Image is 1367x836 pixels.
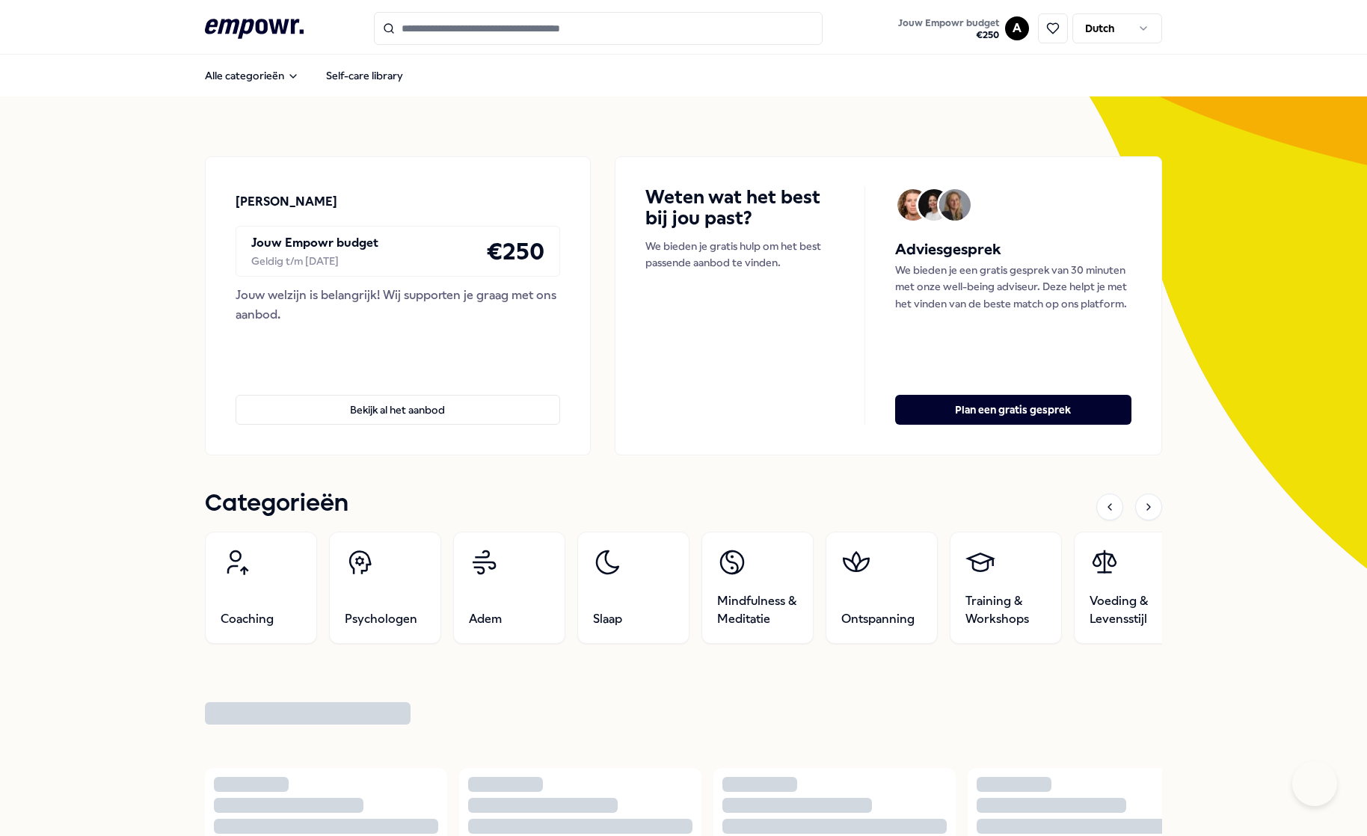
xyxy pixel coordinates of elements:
span: Jouw Empowr budget [898,17,999,29]
div: Jouw welzijn is belangrijk! Wij supporten je graag met ons aanbod. [236,286,560,324]
h4: € 250 [486,233,544,270]
p: We bieden je gratis hulp om het best passende aanbod te vinden. [645,238,835,271]
a: Psychologen [329,532,441,644]
span: Mindfulness & Meditatie [717,592,798,628]
img: Avatar [918,189,950,221]
span: Ontspanning [841,610,915,628]
a: Self-care library [314,61,415,90]
h1: Categorieën [205,485,348,523]
a: Ontspanning [826,532,938,644]
h4: Weten wat het best bij jou past? [645,187,835,229]
span: Coaching [221,610,274,628]
a: Slaap [577,532,689,644]
p: [PERSON_NAME] [236,192,337,212]
a: Coaching [205,532,317,644]
button: Plan een gratis gesprek [895,395,1131,425]
input: Search for products, categories or subcategories [374,12,823,45]
div: Geldig t/m [DATE] [251,253,378,269]
a: Voeding & Levensstijl [1074,532,1186,644]
p: We bieden je een gratis gesprek van 30 minuten met onze well-being adviseur. Deze helpt je met he... [895,262,1131,312]
span: € 250 [898,29,999,41]
button: Alle categorieën [193,61,311,90]
img: Avatar [897,189,929,221]
span: Psychologen [345,610,417,628]
a: Jouw Empowr budget€250 [892,13,1005,44]
a: Bekijk al het aanbod [236,371,560,425]
h5: Adviesgesprek [895,238,1131,262]
button: Bekijk al het aanbod [236,395,560,425]
span: Adem [469,610,502,628]
p: Jouw Empowr budget [251,233,378,253]
span: Training & Workshops [965,592,1046,628]
iframe: Help Scout Beacon - Open [1292,761,1337,806]
button: A [1005,16,1029,40]
a: Mindfulness & Meditatie [701,532,814,644]
a: Training & Workshops [950,532,1062,644]
span: Voeding & Levensstijl [1090,592,1170,628]
a: Adem [453,532,565,644]
nav: Main [193,61,415,90]
img: Avatar [939,189,971,221]
button: Jouw Empowr budget€250 [895,14,1002,44]
span: Slaap [593,610,622,628]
